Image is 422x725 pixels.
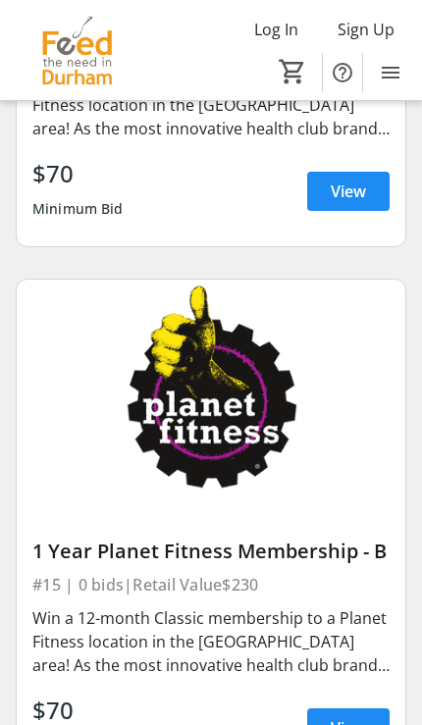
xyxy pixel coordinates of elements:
[254,18,298,41] span: Log In
[32,606,390,677] div: Win a 12-month Classic membership to a Planet Fitness location in the [GEOGRAPHIC_DATA] area! As ...
[17,280,405,498] img: 1 Year Planet Fitness Membership - B
[307,172,390,211] a: View
[32,571,390,598] div: #15 | 0 bids | Retail Value $230
[32,540,390,563] div: 1 Year Planet Fitness Membership - B
[331,180,366,203] span: View
[371,53,410,92] button: Menu
[12,14,142,87] img: Feed the Need in Durham's Logo
[32,191,124,227] div: Minimum Bid
[275,54,310,89] button: Cart
[322,14,410,45] button: Sign Up
[32,156,124,191] div: $70
[323,53,362,92] button: Help
[338,18,395,41] span: Sign Up
[238,14,314,45] button: Log In
[32,70,390,140] div: Win a 12-month Classic membership to a Planet Fitness location in the [GEOGRAPHIC_DATA] area! As ...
